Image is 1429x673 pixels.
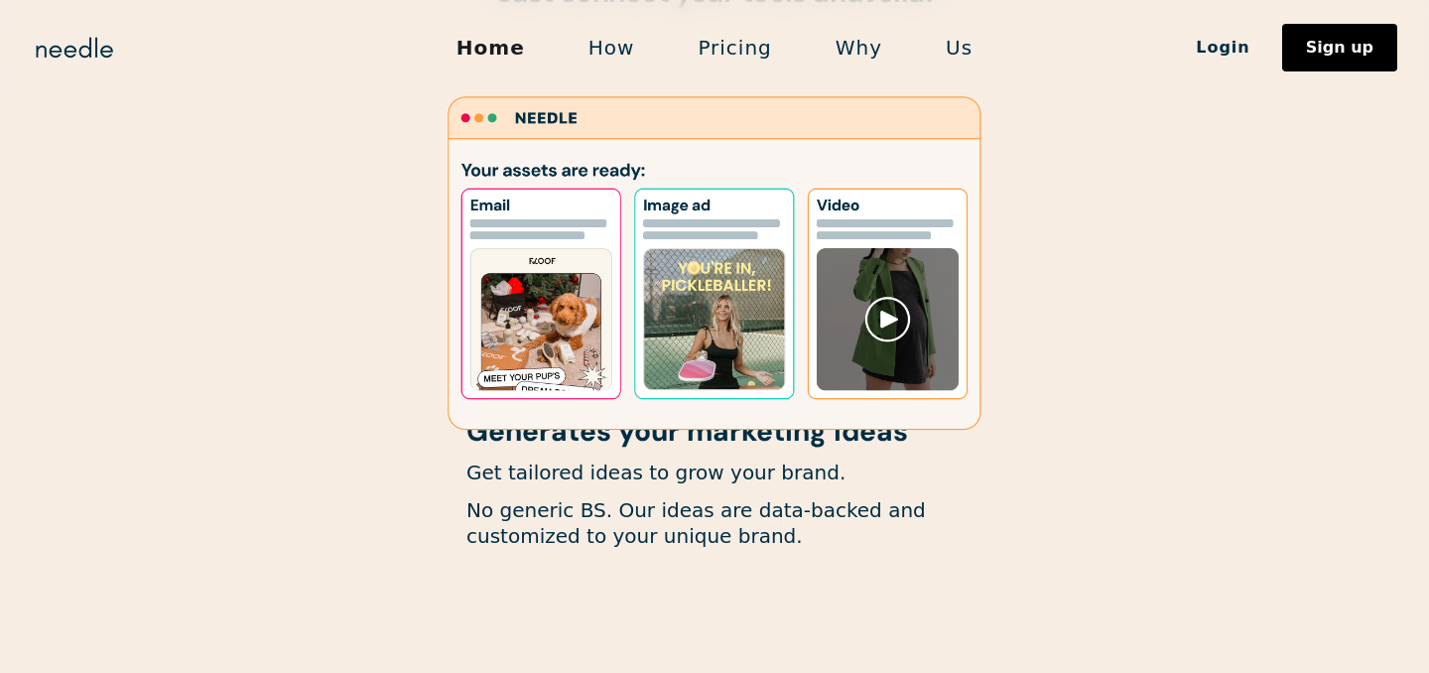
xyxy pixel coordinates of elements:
[425,27,557,68] a: Home
[466,417,963,448] h1: Generates your marketing ideas
[466,497,963,549] p: No generic BS. Our ideas are data-backed and customized to your unique brand.
[466,460,963,485] p: Get tailored ideas to grow your brand.
[1282,24,1397,71] a: Sign up
[914,27,1004,68] a: Us
[1306,40,1373,56] div: Sign up
[1164,31,1282,65] a: Login
[666,27,803,68] a: Pricing
[804,27,914,68] a: Why
[557,27,667,68] a: How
